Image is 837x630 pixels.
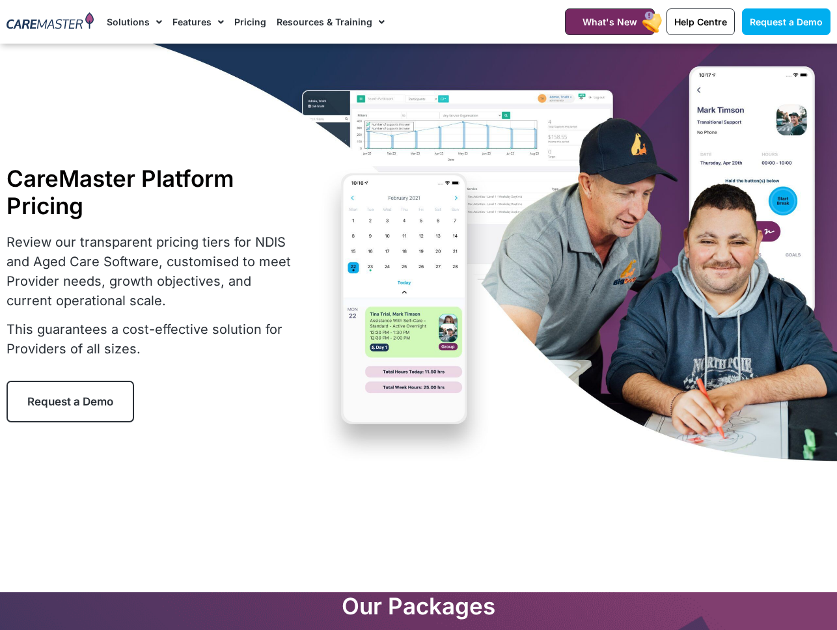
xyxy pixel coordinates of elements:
[666,8,735,35] a: Help Centre
[13,592,824,620] h2: Our Packages
[7,12,94,32] img: CareMaster Logo
[750,16,823,27] span: Request a Demo
[7,232,300,310] p: Review our transparent pricing tiers for NDIS and Aged Care Software, customised to meet Provider...
[7,165,300,219] h1: CareMaster Platform Pricing
[7,320,300,359] p: This guarantees a cost-effective solution for Providers of all sizes.
[7,381,134,422] a: Request a Demo
[565,8,655,35] a: What's New
[27,395,113,408] span: Request a Demo
[742,8,830,35] a: Request a Demo
[583,16,637,27] span: What's New
[674,16,727,27] span: Help Centre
